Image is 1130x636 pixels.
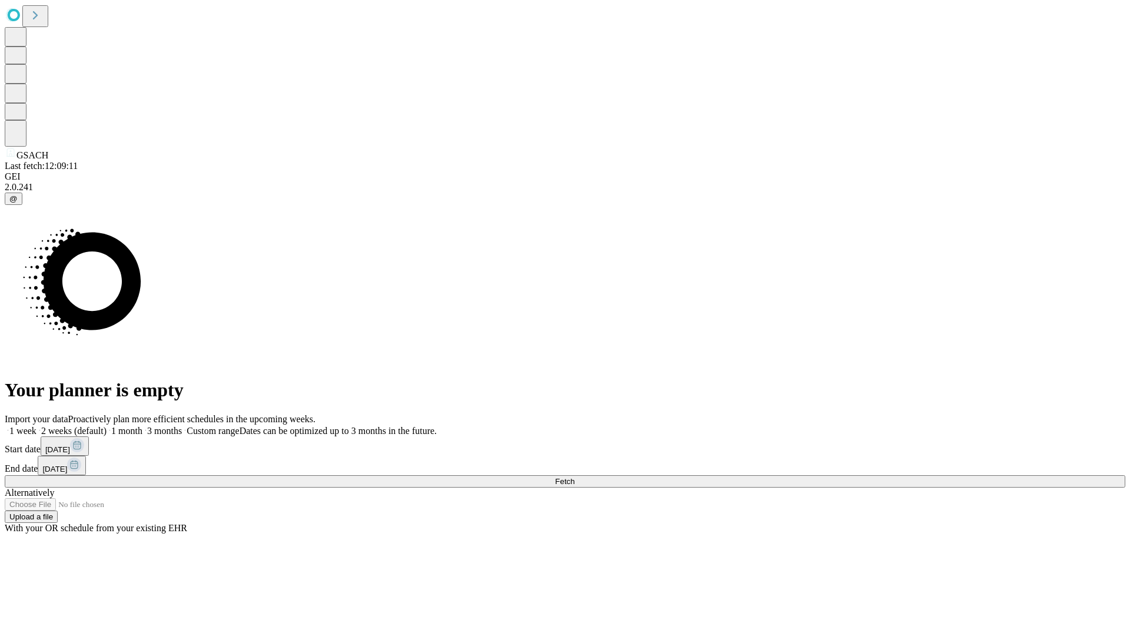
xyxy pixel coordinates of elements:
[5,182,1125,193] div: 2.0.241
[41,426,107,436] span: 2 weeks (default)
[9,426,36,436] span: 1 week
[5,475,1125,488] button: Fetch
[5,488,54,498] span: Alternatively
[111,426,142,436] span: 1 month
[187,426,239,436] span: Custom range
[555,477,574,486] span: Fetch
[38,456,86,475] button: [DATE]
[45,445,70,454] span: [DATE]
[68,414,315,424] span: Proactively plan more efficient schedules in the upcoming weeks.
[5,456,1125,475] div: End date
[5,379,1125,401] h1: Your planner is empty
[16,150,48,160] span: GSACH
[5,171,1125,182] div: GEI
[5,436,1125,456] div: Start date
[5,161,78,171] span: Last fetch: 12:09:11
[9,194,18,203] span: @
[42,465,67,473] span: [DATE]
[5,511,58,523] button: Upload a file
[5,414,68,424] span: Import your data
[240,426,437,436] span: Dates can be optimized up to 3 months in the future.
[5,193,22,205] button: @
[147,426,182,436] span: 3 months
[5,523,187,533] span: With your OR schedule from your existing EHR
[41,436,89,456] button: [DATE]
